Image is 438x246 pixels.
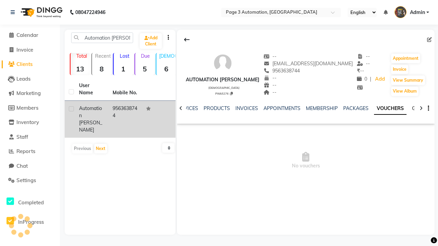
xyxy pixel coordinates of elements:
[2,31,58,39] a: Calendar
[16,148,35,154] span: Reports
[357,68,364,74] span: --
[116,53,133,59] p: Lost
[70,65,90,73] strong: 13
[79,105,102,133] span: Automation [PERSON_NAME]
[140,33,162,49] a: Add Client
[16,163,28,169] span: Chat
[374,74,386,84] a: Add
[16,90,41,96] span: Marketing
[159,53,176,59] p: [DEMOGRAPHIC_DATA]
[75,78,108,101] th: User Name
[175,105,198,111] a: SERVICES
[264,53,277,59] span: --
[180,33,194,46] div: Back to Client
[186,76,259,83] div: Automation [PERSON_NAME]
[306,105,338,111] a: MEMBERSHIP
[16,119,39,125] span: Inventory
[137,53,155,59] p: Due
[370,76,371,83] span: |
[16,32,38,38] span: Calendar
[2,133,58,141] a: Staff
[264,82,277,88] span: --
[2,162,58,170] a: Chat
[75,3,105,22] b: 08047224946
[94,144,107,153] button: Next
[264,60,353,67] span: [EMAIL_ADDRESS][DOMAIN_NAME]
[391,65,408,74] button: Invoice
[2,46,58,54] a: Invoice
[357,53,370,59] span: --
[177,126,435,195] span: No vouchers
[2,177,58,184] a: Settings
[16,134,28,140] span: Staff
[357,76,367,82] span: 0
[391,86,418,96] button: View Album
[343,105,369,111] a: PACKAGES
[2,119,58,126] a: Inventory
[2,90,58,97] a: Marketing
[2,104,58,112] a: Members
[395,6,407,18] img: Admin
[235,105,258,111] a: INVOICES
[204,105,230,111] a: PRODUCTS
[2,60,58,68] a: Clients
[17,3,64,22] img: logo
[374,102,407,115] a: VOUCHERS
[16,177,36,183] span: Settings
[264,75,277,81] span: --
[135,65,155,73] strong: 5
[212,53,233,73] img: avatar
[357,60,370,67] span: --
[16,76,30,82] span: Leads
[391,54,420,63] button: Appointment
[208,86,240,90] span: [DEMOGRAPHIC_DATA]
[263,105,300,111] a: APPOINTMENTS
[71,32,133,43] input: Search by Name/Mobile/Email/Code
[16,46,33,53] span: Invoice
[108,101,142,138] td: 9563638744
[73,53,90,59] p: Total
[264,89,277,95] span: --
[18,219,44,225] span: InProgress
[189,91,259,96] div: PWA5276
[410,9,425,16] span: Admin
[264,68,300,74] span: 9563638744
[2,75,58,83] a: Leads
[95,53,112,59] p: Recent
[357,68,360,74] span: ₹
[16,61,33,67] span: Clients
[2,148,58,155] a: Reports
[114,65,133,73] strong: 1
[391,76,425,85] button: View Summary
[18,199,44,206] span: Completed
[16,105,38,111] span: Members
[108,78,142,101] th: Mobile No.
[156,65,176,73] strong: 6
[92,65,112,73] strong: 8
